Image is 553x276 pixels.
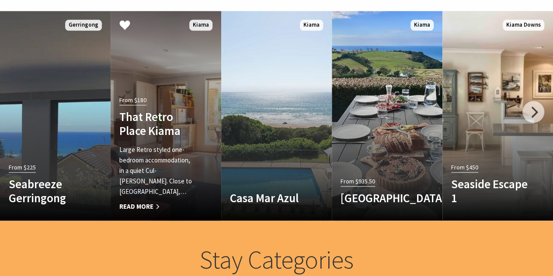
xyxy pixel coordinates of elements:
a: From $180 That Retro Place Kiama Large Retro styled one-bedroom accommodation, in a quiet Cul-[PE... [111,11,221,221]
a: Another Image Used Casa Mar Azul Kiama [221,11,332,221]
span: Kiama [300,20,323,31]
h4: Seabreeze Gerringong [9,177,85,205]
h4: Casa Mar Azul [230,191,306,205]
a: From $935.50 [GEOGRAPHIC_DATA] Kiama [332,11,442,221]
span: Gerringong [65,20,102,31]
a: Another Image Used From $450 Seaside Escape 1 Kiama Downs [442,11,553,221]
span: Kiama [410,20,434,31]
h4: Seaside Escape 1 [451,177,528,205]
h4: That Retro Place Kiama [119,110,196,138]
span: Kiama Downs [503,20,544,31]
h2: Stay Categories [105,245,448,275]
span: From $450 [451,162,478,172]
h4: [GEOGRAPHIC_DATA] [341,191,417,205]
span: From $225 [9,162,36,172]
span: From $180 [119,95,146,105]
span: Read More [119,201,196,212]
p: Large Retro styled one-bedroom accommodation, in a quiet Cul-[PERSON_NAME]. Close to [GEOGRAPHIC_... [119,145,196,197]
button: Click to Favourite That Retro Place Kiama [111,11,139,41]
span: From $935.50 [341,176,375,186]
span: Kiama [189,20,212,31]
